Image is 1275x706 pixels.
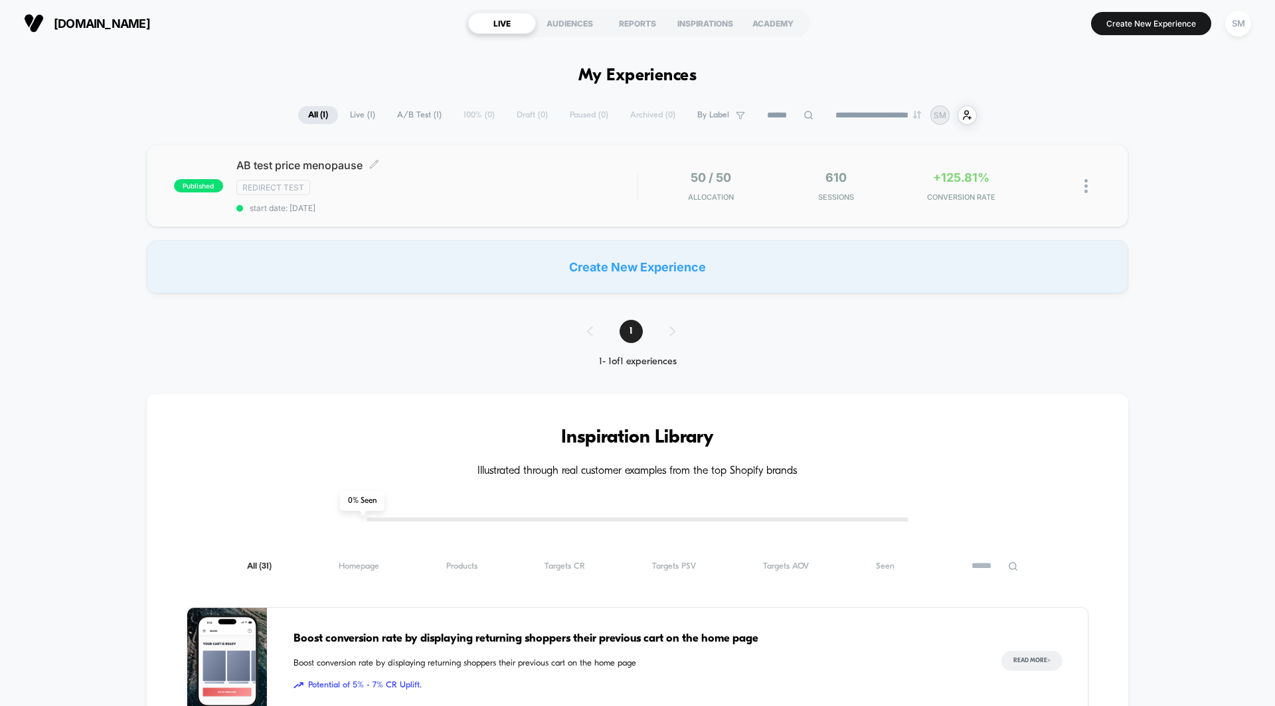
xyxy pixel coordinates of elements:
span: start date: [DATE] [236,203,637,213]
span: 1 [620,320,643,343]
span: A/B Test ( 1 ) [387,106,452,124]
div: LIVE [468,13,536,34]
span: CONVERSION RATE [902,192,1021,202]
span: [DOMAIN_NAME] [54,17,150,31]
img: Visually logo [24,13,44,33]
img: close [1084,179,1088,193]
span: Homepage [339,561,379,571]
p: SM [934,110,946,120]
span: Sessions [777,192,896,202]
span: Targets CR [545,561,585,571]
div: REPORTS [604,13,671,34]
div: INSPIRATIONS [671,13,739,34]
div: AUDIENCES [536,13,604,34]
span: Targets AOV [763,561,809,571]
button: SM [1221,10,1255,37]
span: Boost conversion rate by displaying returning shoppers their previous cart on the home page [294,657,975,670]
div: ACADEMY [739,13,807,34]
span: +125.81% [933,171,989,184]
span: Products [446,561,477,571]
button: Create New Experience [1091,12,1211,35]
span: ( 31 ) [259,562,272,571]
span: Targets PSV [652,561,696,571]
span: Seen [876,561,894,571]
span: Live ( 1 ) [340,106,385,124]
h1: My Experiences [578,66,697,86]
span: published [174,179,223,192]
span: By Label [697,110,729,120]
h4: Illustrated through real customer examples from the top Shopify brands [187,465,1088,478]
span: AB test price menopause [236,159,637,172]
div: SM [1225,11,1251,36]
div: Create New Experience [147,240,1128,293]
span: Boost conversion rate by displaying returning shoppers their previous cart on the home page [294,630,975,648]
button: [DOMAIN_NAME] [20,13,154,34]
span: Allocation [688,192,734,202]
h3: Inspiration Library [187,427,1088,449]
button: Read More> [1001,651,1062,671]
span: Redirect Test [236,180,310,195]
span: All [247,561,272,571]
div: 1 - 1 of 1 experiences [574,356,702,368]
span: 50 / 50 [691,171,731,184]
span: 610 [825,171,847,184]
span: Potential of 5% - 7% CR Uplift. [294,679,975,692]
img: end [913,111,921,119]
span: All ( 1 ) [298,106,338,124]
span: 0 % Seen [340,491,384,511]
